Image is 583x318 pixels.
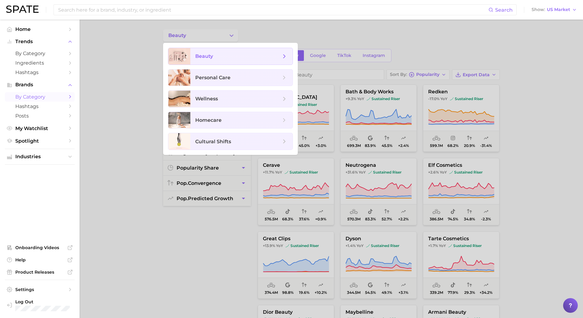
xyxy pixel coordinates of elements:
[495,7,513,13] span: Search
[15,69,64,75] span: Hashtags
[530,6,578,14] button: ShowUS Market
[58,5,488,15] input: Search here for a brand, industry, or ingredient
[5,102,75,111] a: Hashtags
[5,49,75,58] a: by Category
[5,152,75,161] button: Industries
[15,51,64,56] span: by Category
[5,285,75,294] a: Settings
[195,96,218,102] span: wellness
[5,37,75,46] button: Trends
[15,125,64,131] span: My Watchlist
[5,92,75,102] a: by Category
[15,39,64,44] span: Trends
[6,6,39,13] img: SPATE
[15,103,64,109] span: Hashtags
[15,154,64,159] span: Industries
[532,8,545,11] span: Show
[5,297,75,313] a: Log out. Currently logged in with e-mail meng.zhang@wella.com.
[5,58,75,68] a: Ingredients
[5,255,75,264] a: Help
[5,124,75,133] a: My Watchlist
[15,138,64,144] span: Spotlight
[15,94,64,100] span: by Category
[15,113,64,119] span: Posts
[5,68,75,77] a: Hashtags
[15,245,64,250] span: Onboarding Videos
[5,136,75,146] a: Spotlight
[15,269,64,275] span: Product Releases
[547,8,570,11] span: US Market
[195,75,230,80] span: personal care
[5,267,75,277] a: Product Releases
[15,26,64,32] span: Home
[15,299,70,305] span: Log Out
[195,117,222,123] span: homecare
[15,82,64,88] span: Brands
[15,287,64,292] span: Settings
[5,24,75,34] a: Home
[195,139,231,144] span: cultural shifts
[5,80,75,89] button: Brands
[195,53,213,59] span: beauty
[5,111,75,121] a: Posts
[5,243,75,252] a: Onboarding Videos
[15,257,64,263] span: Help
[15,60,64,66] span: Ingredients
[163,43,298,155] ul: Change Category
